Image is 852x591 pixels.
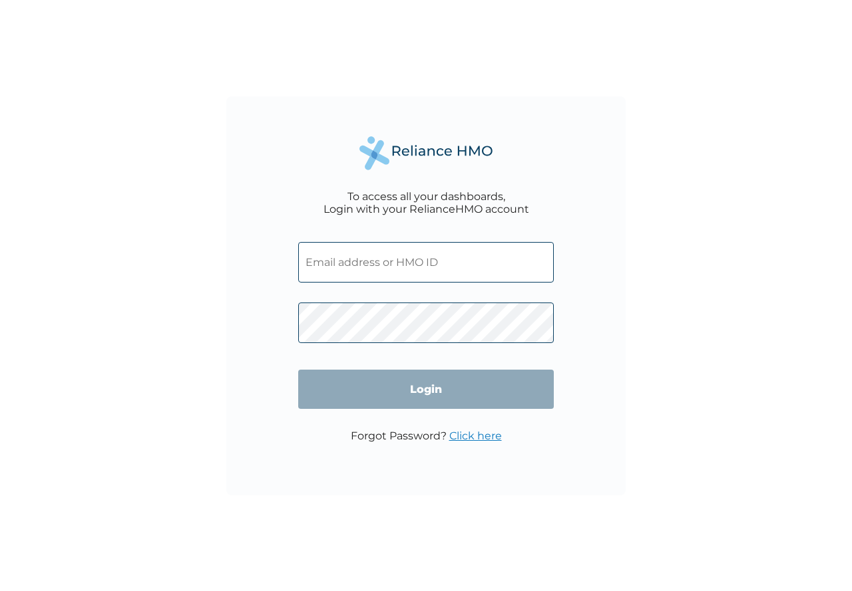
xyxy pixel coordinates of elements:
input: Email address or HMO ID [298,242,554,283]
div: To access all your dashboards, Login with your RelianceHMO account [323,190,529,215]
a: Click here [449,429,502,442]
img: Reliance Health's Logo [359,136,493,170]
p: Forgot Password? [351,429,502,442]
input: Login [298,370,554,409]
